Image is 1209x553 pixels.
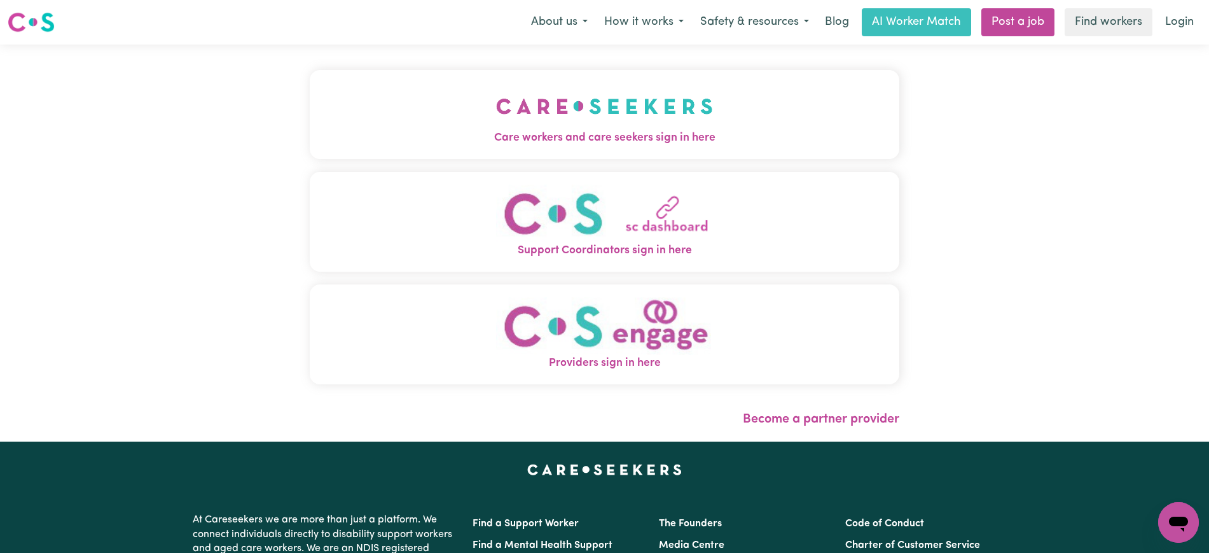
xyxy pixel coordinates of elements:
a: Code of Conduct [845,519,924,529]
span: Care workers and care seekers sign in here [310,130,899,146]
a: Careseekers home page [527,465,682,475]
span: Support Coordinators sign in here [310,242,899,259]
a: Careseekers logo [8,8,55,37]
button: Support Coordinators sign in here [310,172,899,272]
a: Find workers [1065,8,1152,36]
img: Careseekers logo [8,11,55,34]
iframe: Button to launch messaging window [1158,502,1199,543]
a: Become a partner provider [743,413,899,426]
button: How it works [596,9,692,36]
button: Providers sign in here [310,284,899,384]
a: Login [1157,8,1201,36]
a: Post a job [981,8,1054,36]
a: Charter of Customer Service [845,540,980,550]
button: Care workers and care seekers sign in here [310,70,899,159]
button: About us [523,9,596,36]
a: Blog [817,8,857,36]
span: Providers sign in here [310,355,899,372]
a: Media Centre [659,540,724,550]
button: Safety & resources [692,9,817,36]
a: The Founders [659,519,722,529]
a: AI Worker Match [862,8,971,36]
a: Find a Support Worker [473,519,579,529]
